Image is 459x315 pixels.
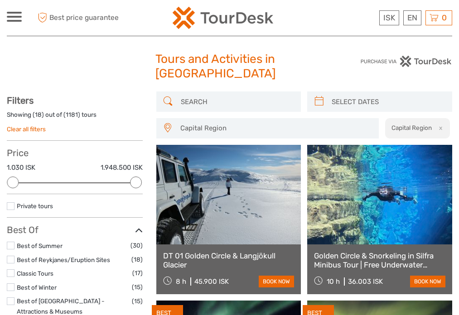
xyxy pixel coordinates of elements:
[360,56,452,67] img: PurchaseViaTourDesk.png
[7,163,35,172] label: 1.030 ISK
[176,277,186,286] span: 8 h
[314,251,445,270] a: Golden Circle & Snorkeling in Silfra Minibus Tour | Free Underwater Photos
[440,13,448,22] span: 0
[259,276,294,287] a: book now
[7,148,143,158] h3: Price
[7,125,46,133] a: Clear all filters
[391,124,432,131] h2: Capital Region
[7,110,143,124] div: Showing ( ) out of ( ) tours
[173,7,273,29] img: 120-15d4194f-c635-41b9-a512-a3cb382bfb57_logo_small.png
[410,276,445,287] a: book now
[17,297,105,315] a: Best of [GEOGRAPHIC_DATA] - Attractions & Museums
[17,284,57,291] a: Best of Winter
[132,268,143,278] span: (17)
[132,282,143,292] span: (15)
[163,251,295,270] a: DT 01 Golden Circle & Langjökull Glacier
[35,110,42,119] label: 18
[132,296,143,306] span: (15)
[130,240,143,251] span: (30)
[155,52,304,81] h1: Tours and Activities in [GEOGRAPHIC_DATA]
[327,277,340,286] span: 10 h
[17,270,53,277] a: Classic Tours
[403,10,421,25] div: EN
[383,13,395,22] span: ISK
[348,277,383,286] div: 36.003 ISK
[101,163,143,172] label: 1.948.500 ISK
[177,94,297,110] input: SEARCH
[433,123,445,133] button: x
[17,242,63,249] a: Best of Summer
[176,121,375,136] button: Capital Region
[66,110,78,119] label: 1181
[17,256,110,263] a: Best of Reykjanes/Eruption Sites
[194,277,229,286] div: 45.900 ISK
[35,10,119,25] span: Best price guarantee
[17,202,53,210] a: Private tours
[328,94,448,110] input: SELECT DATES
[131,254,143,265] span: (18)
[7,224,143,235] h3: Best Of
[7,95,34,106] strong: Filters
